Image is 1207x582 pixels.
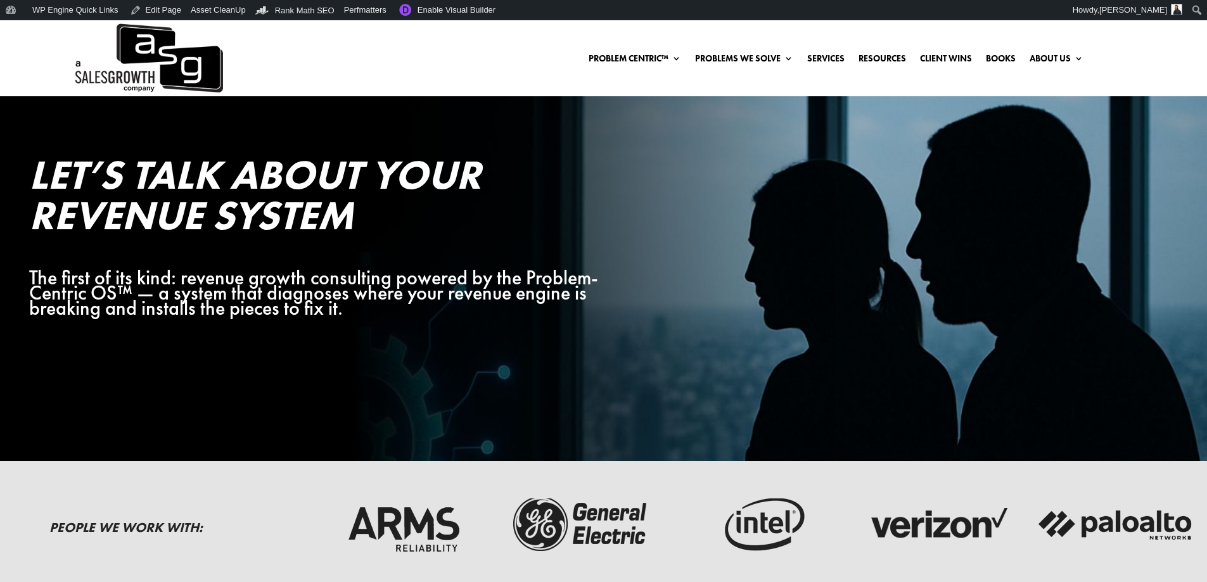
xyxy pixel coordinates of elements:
[73,20,223,96] img: ASG Co. Logo
[1099,5,1167,15] span: [PERSON_NAME]
[680,493,839,556] img: intel-logo-dark
[807,54,845,68] a: Services
[920,54,972,68] a: Client Wins
[324,493,483,556] img: arms-reliability-logo-dark
[29,155,623,242] h2: Let’s Talk About Your Revenue System
[1037,493,1195,556] img: palato-networks-logo-dark
[1030,54,1083,68] a: About Us
[73,20,223,96] a: A Sales Growth Company Logo
[859,493,1017,556] img: verizon-logo-dark
[695,54,793,68] a: Problems We Solve
[589,54,681,68] a: Problem Centric™
[29,270,623,315] div: The first of its kind: revenue growth consulting powered by the Problem-Centric OS™ — a system th...
[986,54,1016,68] a: Books
[275,6,335,15] span: Rank Math SEO
[502,493,661,556] img: ge-logo-dark
[859,54,906,68] a: Resources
